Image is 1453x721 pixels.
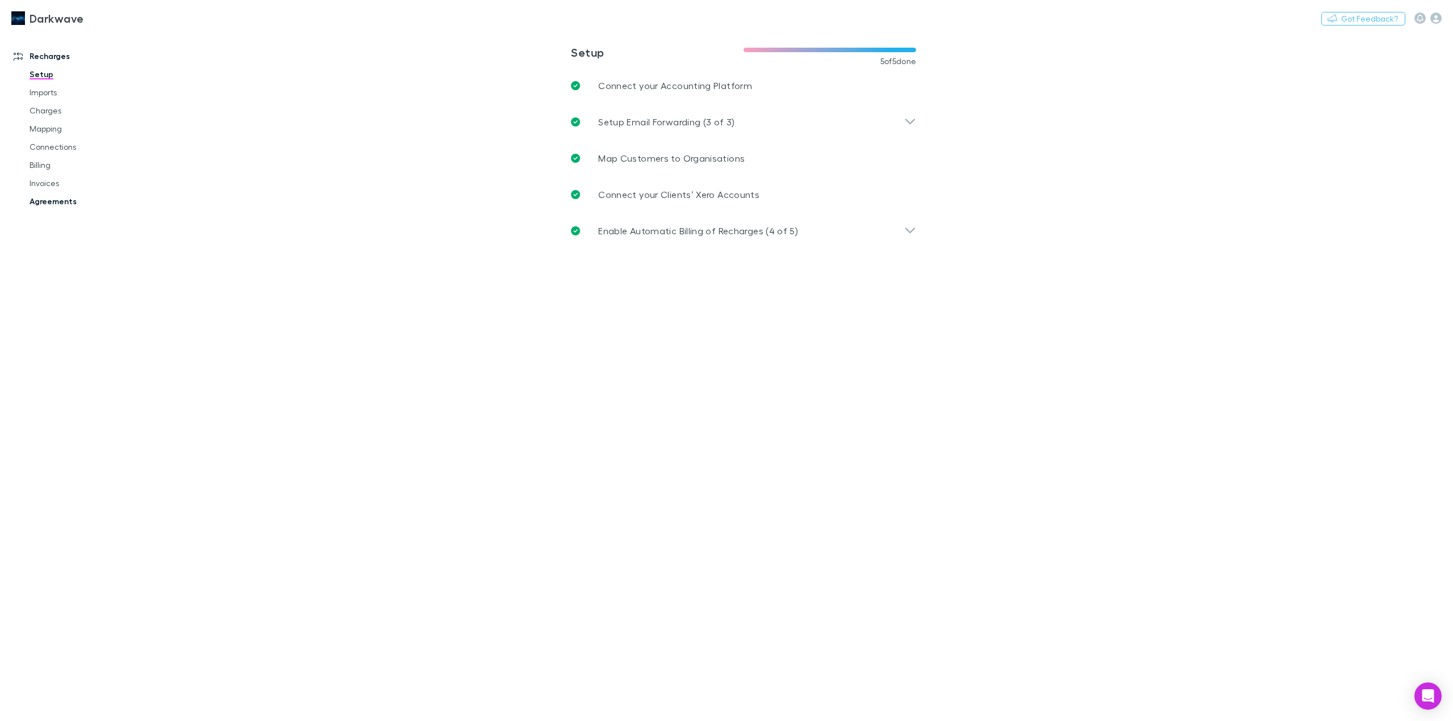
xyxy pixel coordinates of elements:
a: Connect your Clients’ Xero Accounts [562,176,925,213]
div: Setup Email Forwarding (3 of 3) [562,104,925,140]
p: Setup Email Forwarding (3 of 3) [598,115,734,129]
button: Got Feedback? [1321,12,1405,26]
a: Charges [18,102,159,120]
div: Open Intercom Messenger [1414,682,1442,710]
a: Imports [18,83,159,102]
a: Darkwave [5,5,91,32]
a: Connections [18,138,159,156]
div: Enable Automatic Billing of Recharges (4 of 5) [562,213,925,249]
p: Connect your Accounting Platform [598,79,752,92]
img: Darkwave's Logo [11,11,25,25]
span: 5 of 5 done [880,57,917,66]
p: Connect your Clients’ Xero Accounts [598,188,759,201]
p: Enable Automatic Billing of Recharges (4 of 5) [598,224,798,238]
a: Setup [18,65,159,83]
a: Recharges [2,47,159,65]
a: Connect your Accounting Platform [562,68,925,104]
p: Map Customers to Organisations [598,151,745,165]
a: Billing [18,156,159,174]
h3: Setup [571,45,744,59]
a: Map Customers to Organisations [562,140,925,176]
a: Mapping [18,120,159,138]
a: Agreements [18,192,159,210]
a: Invoices [18,174,159,192]
h3: Darkwave [30,11,84,25]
